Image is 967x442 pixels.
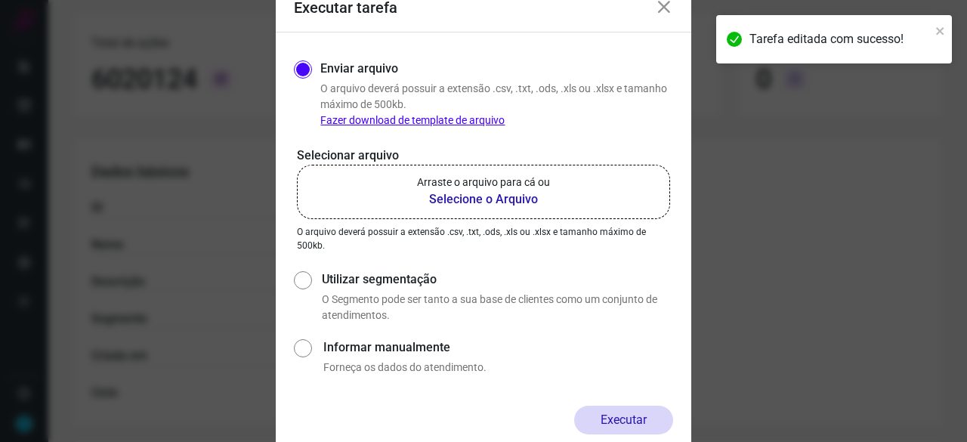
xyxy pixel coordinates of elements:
label: Enviar arquivo [320,60,398,78]
a: Fazer download de template de arquivo [320,114,505,126]
button: Executar [574,406,673,434]
p: O Segmento pode ser tanto a sua base de clientes como um conjunto de atendimentos. [322,292,673,323]
button: close [935,21,946,39]
label: Utilizar segmentação [322,270,673,289]
p: O arquivo deverá possuir a extensão .csv, .txt, .ods, .xls ou .xlsx e tamanho máximo de 500kb. [297,225,670,252]
b: Selecione o Arquivo [417,190,550,209]
label: Informar manualmente [323,338,673,357]
p: Arraste o arquivo para cá ou [417,175,550,190]
p: Forneça os dados do atendimento. [323,360,673,376]
p: O arquivo deverá possuir a extensão .csv, .txt, .ods, .xls ou .xlsx e tamanho máximo de 500kb. [320,81,673,128]
p: Selecionar arquivo [297,147,670,165]
div: Tarefa editada com sucesso! [749,30,931,48]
